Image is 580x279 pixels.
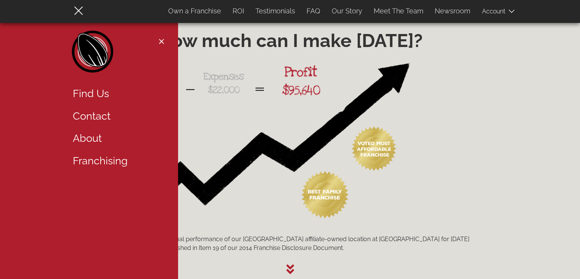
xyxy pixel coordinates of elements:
a: Testimonials [250,3,301,19]
a: Home [71,31,115,76]
a: Own a Franchise [162,3,227,19]
a: Franchising [67,150,166,172]
h1: How much can I make [DATE]? [18,31,562,51]
a: ROI [227,3,250,19]
a: FAQ [301,3,326,19]
a: Contact [67,105,166,128]
a: Our Story [326,3,368,19]
a: Meet The Team [368,3,429,19]
a: Newsroom [429,3,476,19]
span: * Figures reflect the actual performance of our [GEOGRAPHIC_DATA] affiliate-owned location at [GE... [111,235,469,251]
a: About [67,127,166,150]
a: Find Us [67,83,166,105]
